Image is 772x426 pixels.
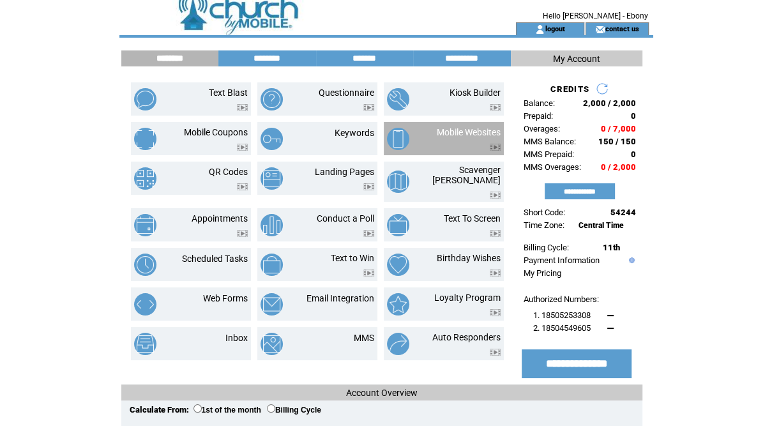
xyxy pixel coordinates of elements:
span: Prepaid: [524,111,553,121]
a: Text to Win [331,253,374,263]
a: Text To Screen [444,213,501,224]
a: Inbox [225,333,248,343]
img: video.png [237,183,248,190]
span: 11th [603,243,620,252]
img: video.png [363,183,374,190]
span: 0 / 7,000 [601,124,636,133]
img: text-to-screen.png [387,214,409,236]
span: Account Overview [346,388,418,398]
span: Calculate From: [130,405,189,415]
a: Landing Pages [315,167,374,177]
img: video.png [363,270,374,277]
img: mobile-websites.png [387,128,409,150]
span: 150 / 150 [598,137,636,146]
img: video.png [490,309,501,316]
span: Billing Cycle: [524,243,569,252]
a: logout [545,24,564,33]
img: mms.png [261,333,283,355]
img: inbox.png [134,333,156,355]
a: Email Integration [307,293,374,303]
a: Questionnaire [319,87,374,98]
img: video.png [363,230,374,237]
img: kiosk-builder.png [387,88,409,110]
img: qr-codes.png [134,167,156,190]
img: landing-pages.png [261,167,283,190]
a: Payment Information [524,255,600,265]
span: 2. 18504549605 [533,323,591,333]
img: video.png [490,192,501,199]
img: video.png [490,270,501,277]
span: 0 [631,111,636,121]
a: Conduct a Poll [317,213,374,224]
label: Billing Cycle [267,406,321,415]
img: text-to-win.png [261,254,283,276]
a: Loyalty Program [434,293,501,303]
a: Text Blast [209,87,248,98]
a: Mobile Websites [437,127,501,137]
img: video.png [490,144,501,151]
input: 1st of the month [193,404,202,413]
img: video.png [490,230,501,237]
img: video.png [363,104,374,111]
span: 0 / 2,000 [601,162,636,172]
img: video.png [237,104,248,111]
a: Kiosk Builder [450,87,501,98]
a: Auto Responders [432,332,501,342]
img: web-forms.png [134,293,156,316]
img: video.png [237,144,248,151]
span: Authorized Numbers: [524,294,599,304]
img: video.png [490,349,501,356]
img: account_icon.gif [535,24,545,34]
span: Time Zone: [524,220,564,230]
label: 1st of the month [193,406,261,415]
img: video.png [237,230,248,237]
a: Birthday Wishes [437,253,501,263]
img: scavenger-hunt.png [387,171,409,193]
img: email-integration.png [261,293,283,316]
a: Mobile Coupons [184,127,248,137]
img: conduct-a-poll.png [261,214,283,236]
span: MMS Overages: [524,162,581,172]
img: auto-responders.png [387,333,409,355]
img: birthday-wishes.png [387,254,409,276]
span: Short Code: [524,208,565,217]
input: Billing Cycle [267,404,275,413]
span: 2,000 / 2,000 [583,98,636,108]
span: MMS Balance: [524,137,576,146]
a: My Pricing [524,268,561,278]
span: 0 [631,149,636,159]
a: Scheduled Tasks [182,254,248,264]
span: Hello [PERSON_NAME] - Ebony [543,11,648,20]
img: contact_us_icon.gif [595,24,605,34]
img: video.png [490,104,501,111]
span: Balance: [524,98,555,108]
span: MMS Prepaid: [524,149,574,159]
img: scheduled-tasks.png [134,254,156,276]
img: appointments.png [134,214,156,236]
img: text-blast.png [134,88,156,110]
img: help.gif [626,257,635,263]
span: 1. 18505253308 [533,310,591,320]
a: Web Forms [203,293,248,303]
span: Overages: [524,124,560,133]
a: MMS [354,333,374,343]
a: QR Codes [209,167,248,177]
a: Keywords [335,128,374,138]
span: 54244 [610,208,636,217]
span: Central Time [579,221,624,230]
img: loyalty-program.png [387,293,409,316]
img: keywords.png [261,128,283,150]
a: Appointments [192,213,248,224]
span: My Account [553,54,600,64]
span: CREDITS [550,84,589,94]
img: mobile-coupons.png [134,128,156,150]
img: questionnaire.png [261,88,283,110]
a: contact us [605,24,639,33]
a: Scavenger [PERSON_NAME] [432,165,501,185]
